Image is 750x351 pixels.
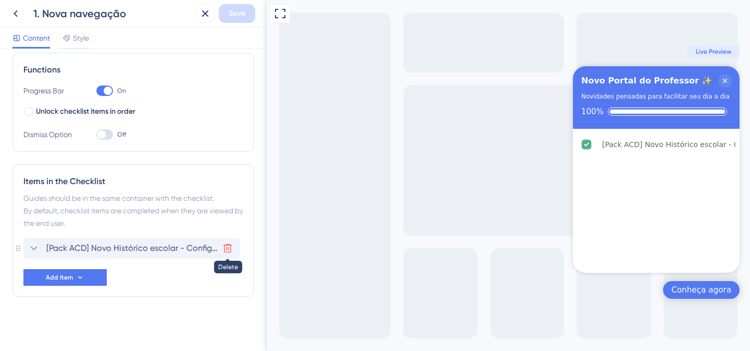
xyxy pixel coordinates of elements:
[46,242,218,255] span: [Pack ACD] Novo Histórico escolar - Configurações do histórico escolar
[23,32,50,44] span: Content
[23,192,243,229] div: Guides should be in the same container with the checklist. By default, checklist items are comple...
[315,75,445,87] div: Novo Portal do Professor ✨​
[117,87,126,95] span: On
[117,130,126,139] span: Off
[219,4,255,23] button: Save
[452,75,465,87] div: Close Checklist
[396,281,473,299] div: Open Conheça agora checklist
[315,107,465,116] div: Checklist progress: 100%
[46,273,73,282] span: Add Item
[229,7,245,20] span: Save
[306,66,473,273] div: Checklist Container
[310,133,469,156] div: [Pack ACD] Novo Histórico escolar - Configurações do histórico escolar is complete.
[23,84,76,97] div: Progress Bar
[315,91,463,102] div: Novidades pensadas para facilitar seu dia a dia
[429,47,465,56] span: Live Preview
[23,175,243,188] div: Items in the Checklist
[73,32,89,44] span: Style
[23,64,243,76] div: Functions
[33,6,192,21] div: 1. Nova navegação
[306,129,473,274] div: Checklist items
[335,138,593,151] div: [Pack ACD] Novo Histórico escolar - Configurações do histórico escolar
[405,285,465,295] div: Conheça agora
[23,128,76,141] div: Dismiss Option
[36,105,135,118] span: Unlock checklist items in order
[23,269,107,286] button: Add Item
[315,107,337,116] div: 100%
